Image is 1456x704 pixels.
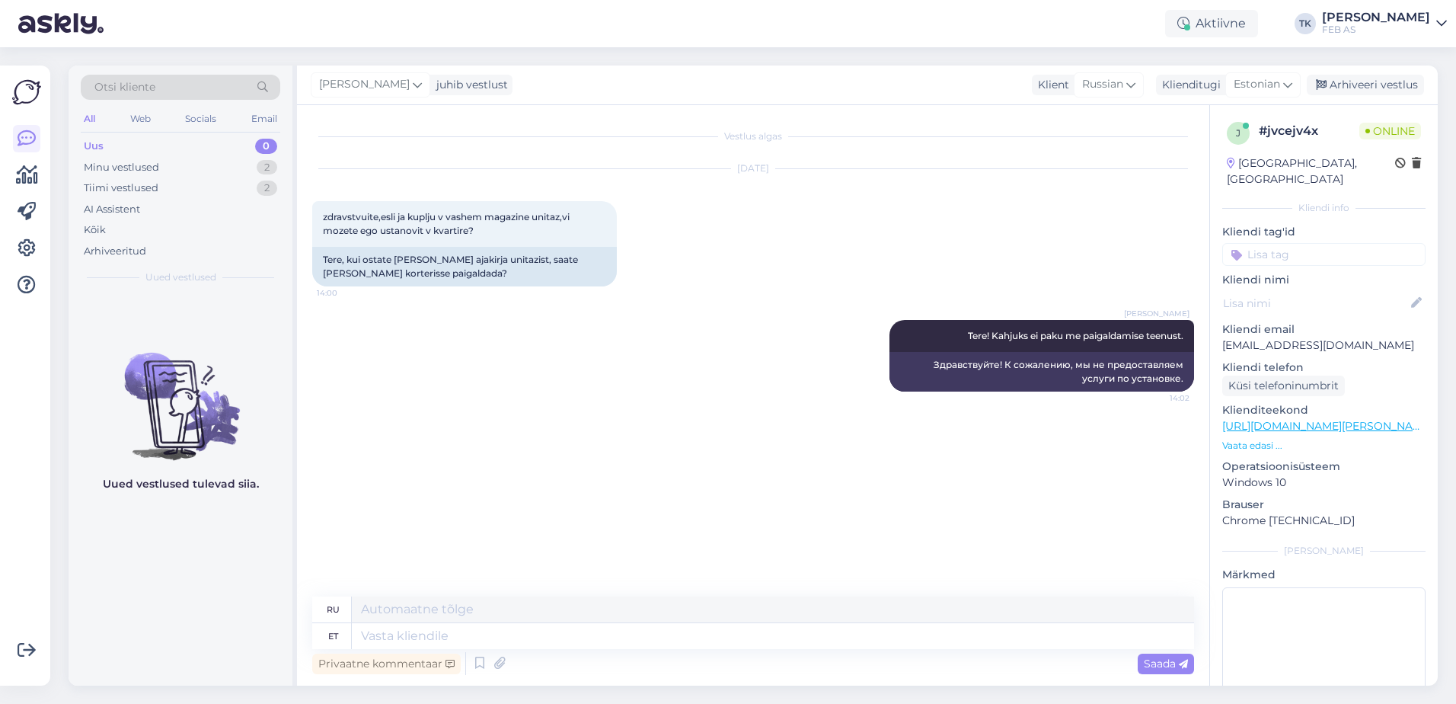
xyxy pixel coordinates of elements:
[1132,392,1189,404] span: 14:02
[1222,419,1432,433] a: [URL][DOMAIN_NAME][PERSON_NAME]
[1322,11,1447,36] a: [PERSON_NAME]FEB AS
[1259,122,1359,140] div: # jvcejv4x
[1222,201,1426,215] div: Kliendi info
[1032,77,1069,93] div: Klient
[1322,11,1430,24] div: [PERSON_NAME]
[1222,513,1426,529] p: Chrome [TECHNICAL_ID]
[312,162,1194,175] div: [DATE]
[327,597,340,622] div: ru
[103,476,259,492] p: Uued vestlused tulevad siia.
[1222,272,1426,288] p: Kliendi nimi
[84,202,140,217] div: AI Assistent
[1223,295,1408,312] input: Lisa nimi
[84,244,146,259] div: Arhiveeritud
[1082,76,1123,93] span: Russian
[84,160,159,175] div: Minu vestlused
[889,352,1194,392] div: Здравствуйте! К сожалению, мы не предоставляем услуги по установке.
[312,247,617,286] div: Tere, kui ostate [PERSON_NAME] ajakirja unitazist, saate [PERSON_NAME] korterisse paigaldada?
[1222,376,1345,396] div: Küsi telefoninumbrit
[317,287,374,299] span: 14:00
[1222,243,1426,266] input: Lisa tag
[968,330,1183,341] span: Tere! Kahjuks ei paku me paigaldamise teenust.
[84,181,158,196] div: Tiimi vestlused
[1222,544,1426,558] div: [PERSON_NAME]
[312,654,461,674] div: Privaatne kommentaar
[1359,123,1421,139] span: Online
[69,325,292,462] img: No chats
[12,78,41,107] img: Askly Logo
[1124,308,1189,319] span: [PERSON_NAME]
[1295,13,1316,34] div: TK
[1222,322,1426,338] p: Kliendi email
[1322,24,1430,36] div: FEB AS
[84,222,106,238] div: Kõik
[1234,76,1280,93] span: Estonian
[1227,155,1395,187] div: [GEOGRAPHIC_DATA], [GEOGRAPHIC_DATA]
[1307,75,1424,95] div: Arhiveeri vestlus
[1165,10,1258,37] div: Aktiivne
[81,109,98,129] div: All
[1144,657,1188,670] span: Saada
[127,109,154,129] div: Web
[1222,224,1426,240] p: Kliendi tag'id
[257,160,277,175] div: 2
[145,270,216,284] span: Uued vestlused
[1222,475,1426,491] p: Windows 10
[319,76,410,93] span: [PERSON_NAME]
[1236,127,1240,139] span: j
[84,139,104,154] div: Uus
[323,211,572,236] span: zdravstvuite,esli ja kuplju v vashem magazine unitaz,vi mozete ego ustanovit v kvartire?
[1222,439,1426,453] p: Vaata edasi ...
[430,77,508,93] div: juhib vestlust
[94,79,155,95] span: Otsi kliente
[1222,497,1426,513] p: Brauser
[255,139,277,154] div: 0
[312,130,1194,143] div: Vestlus algas
[182,109,219,129] div: Socials
[1222,360,1426,376] p: Kliendi telefon
[1222,567,1426,583] p: Märkmed
[1222,459,1426,475] p: Operatsioonisüsteem
[1156,77,1221,93] div: Klienditugi
[248,109,280,129] div: Email
[257,181,277,196] div: 2
[1222,338,1426,354] p: [EMAIL_ADDRESS][DOMAIN_NAME]
[328,623,338,649] div: et
[1222,402,1426,418] p: Klienditeekond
